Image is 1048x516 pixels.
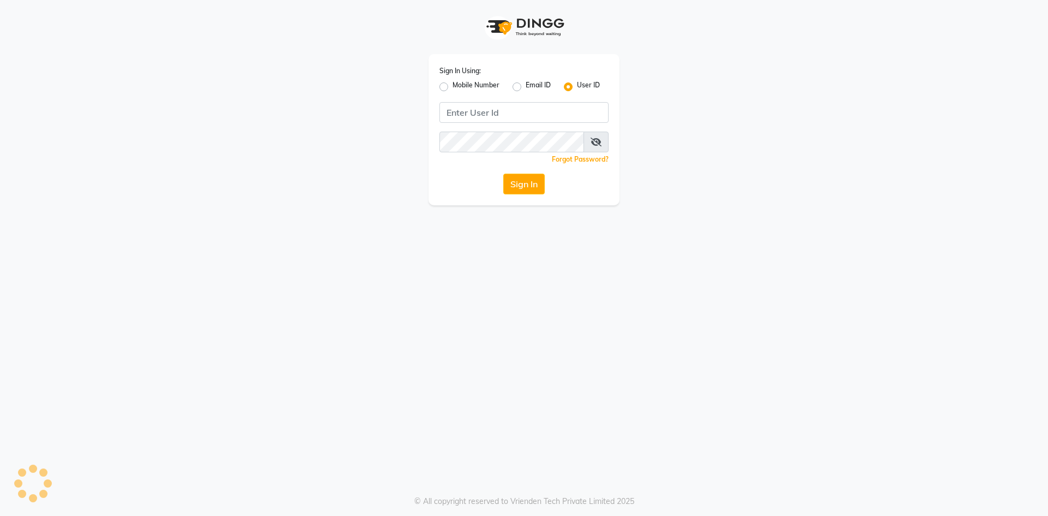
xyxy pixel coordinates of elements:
[439,132,584,152] input: Username
[480,11,568,43] img: logo1.svg
[526,80,551,93] label: Email ID
[439,102,609,123] input: Username
[439,66,481,76] label: Sign In Using:
[503,174,545,194] button: Sign In
[452,80,499,93] label: Mobile Number
[552,155,609,163] a: Forgot Password?
[577,80,600,93] label: User ID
